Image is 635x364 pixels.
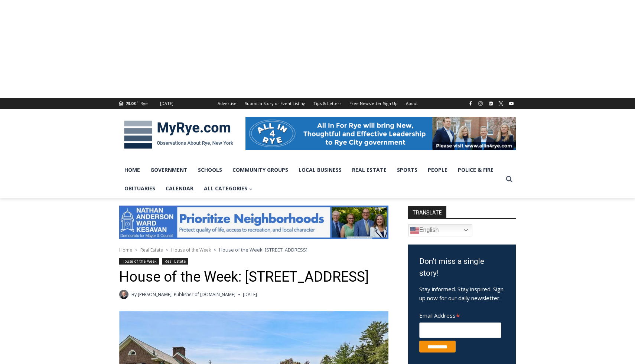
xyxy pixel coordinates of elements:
[137,99,139,104] span: F
[199,179,258,198] a: All Categories
[408,206,446,218] strong: TRANSLATE
[502,173,516,186] button: View Search Form
[419,256,505,279] h3: Don't miss a single story!
[135,247,137,253] span: >
[204,184,253,193] span: All Categories
[119,258,159,265] a: House of the Week
[166,247,168,253] span: >
[245,117,516,150] img: All in for Rye
[145,161,193,179] a: Government
[171,247,211,253] a: House of the Week
[410,226,419,235] img: en
[243,291,257,298] time: [DATE]
[466,99,475,108] a: Facebook
[419,285,505,302] p: Stay informed. Stay inspired. Sign up now for our daily newsletter.
[214,247,216,253] span: >
[131,291,137,298] span: By
[486,99,495,108] a: Linkedin
[126,101,136,106] span: 73.08
[160,100,173,107] div: [DATE]
[453,161,499,179] a: Police & Fire
[476,99,485,108] a: Instagram
[309,98,345,109] a: Tips & Letters
[219,246,307,253] span: House of the Week: [STREET_ADDRESS]
[162,258,188,265] a: Real Estate
[345,98,402,109] a: Free Newsletter Sign Up
[214,98,241,109] a: Advertise
[119,247,132,253] a: Home
[347,161,392,179] a: Real Estate
[402,98,422,109] a: About
[419,308,501,321] label: Email Address
[496,99,505,108] a: X
[140,247,163,253] a: Real Estate
[392,161,423,179] a: Sports
[408,224,472,236] a: English
[193,161,227,179] a: Schools
[119,269,388,286] h1: House of the Week: [STREET_ADDRESS]
[119,290,128,299] a: Author image
[119,161,145,179] a: Home
[507,99,516,108] a: YouTube
[140,100,148,107] div: Rye
[119,115,238,154] img: MyRye.com
[119,179,160,198] a: Obituaries
[138,291,235,298] a: [PERSON_NAME], Publisher of [DOMAIN_NAME]
[227,161,293,179] a: Community Groups
[423,161,453,179] a: People
[241,98,309,109] a: Submit a Story or Event Listing
[119,161,502,198] nav: Primary Navigation
[119,246,388,253] nav: Breadcrumbs
[293,161,347,179] a: Local Business
[214,98,422,109] nav: Secondary Navigation
[160,179,199,198] a: Calendar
